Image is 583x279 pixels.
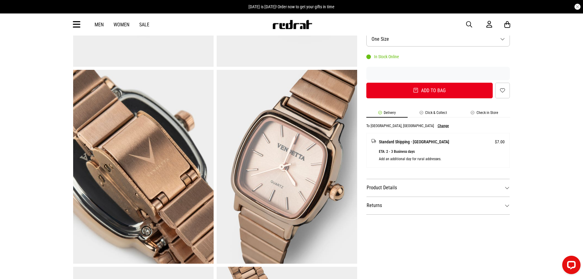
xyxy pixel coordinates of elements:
div: In Stock Online [366,54,399,59]
button: One Size [366,32,510,47]
img: Vendetta Camille Watch - Rose Gold in Pink [73,70,214,264]
p: To [GEOGRAPHIC_DATA], [GEOGRAPHIC_DATA] [366,124,434,128]
a: Men [95,22,104,28]
span: $7.00 [495,138,505,145]
span: One Size [372,36,389,42]
a: Women [114,22,129,28]
iframe: LiveChat chat widget [557,253,583,279]
span: Standard Shipping - [GEOGRAPHIC_DATA] [379,138,449,145]
button: Change [438,124,449,128]
li: Check in Store [459,111,510,118]
img: Redrat logo [272,20,312,29]
li: Click & Collect [408,111,459,118]
span: [DATE] is [DATE]! Order now to get your gifts in time [249,4,334,9]
iframe: Customer reviews powered by Trustpilot [366,70,510,77]
a: Sale [139,22,149,28]
button: Add to bag [366,83,493,98]
li: Delivery [366,111,408,118]
p: ETA: 2 - 3 Business days Add an additional day for rural addresses. [379,148,505,163]
dt: Product Details [366,179,510,197]
dt: Returns [366,197,510,214]
img: Vendetta Camille Watch - Rose Gold in Pink [217,70,357,264]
